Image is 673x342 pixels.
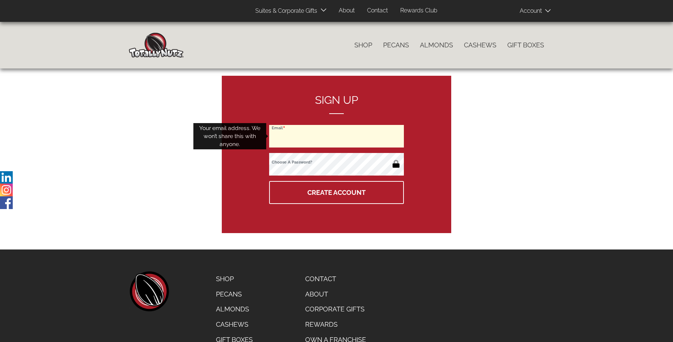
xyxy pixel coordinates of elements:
a: Contact [362,4,393,18]
a: Pecans [378,38,414,53]
a: Rewards Club [395,4,443,18]
a: Gift Boxes [502,38,550,53]
a: Contact [300,271,371,287]
a: home [129,271,169,311]
a: About [333,4,360,18]
a: Pecans [210,287,258,302]
a: Almonds [210,302,258,317]
img: Home [129,33,184,58]
button: Create Account [269,181,404,204]
a: Corporate Gifts [300,302,371,317]
a: Almonds [414,38,458,53]
a: Suites & Corporate Gifts [250,4,319,18]
a: Rewards [300,317,371,332]
a: Cashews [210,317,258,332]
a: About [300,287,371,302]
a: Shop [210,271,258,287]
a: Cashews [458,38,502,53]
a: Shop [349,38,378,53]
input: Email [269,125,404,148]
h2: Sign up [269,94,404,114]
div: Your email address. We won’t share this with anyone. [193,123,266,150]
